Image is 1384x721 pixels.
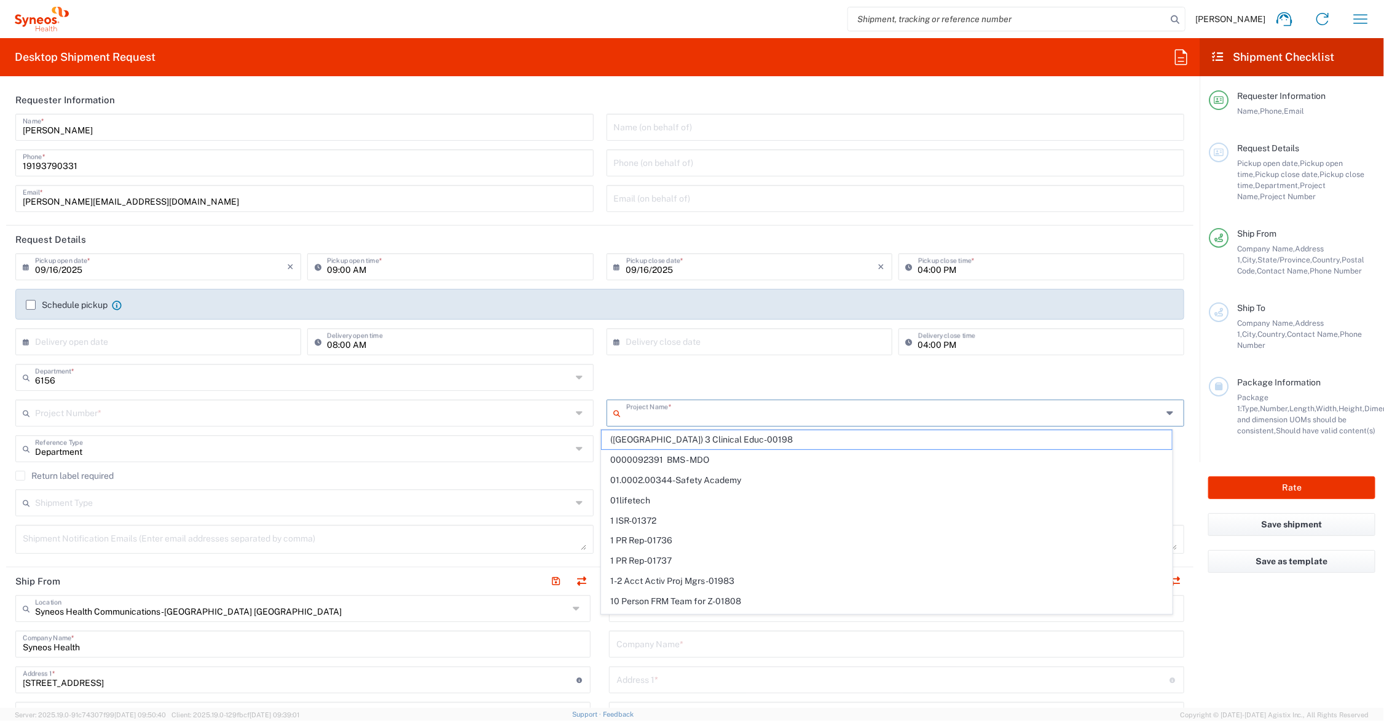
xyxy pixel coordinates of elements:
[1237,229,1276,238] span: Ship From
[1241,404,1260,413] span: Type,
[1276,426,1375,435] span: Should have valid content(s)
[602,531,1171,550] span: 1 PR Rep-01736
[15,94,115,106] h2: Requester Information
[287,257,294,277] i: ×
[15,471,114,481] label: Return label required
[1260,404,1289,413] span: Number,
[602,551,1171,570] span: 1 PR Rep-01737
[26,300,108,310] label: Schedule pickup
[1237,91,1326,101] span: Requester Information
[1316,404,1339,413] span: Width,
[1257,266,1310,275] span: Contact Name,
[1257,329,1287,339] span: Country,
[1284,106,1304,116] span: Email
[602,592,1171,611] span: 10 Person FRM Team for Z-01808
[1211,50,1335,65] h2: Shipment Checklist
[15,50,155,65] h2: Desktop Shipment Request
[114,711,166,719] span: [DATE] 09:50:40
[1237,143,1299,153] span: Request Details
[1255,170,1319,179] span: Pickup close date,
[1180,709,1369,720] span: Copyright © [DATE]-[DATE] Agistix Inc., All Rights Reserved
[572,711,603,718] a: Support
[1339,404,1364,413] span: Height,
[1237,159,1300,168] span: Pickup open date,
[1208,476,1375,499] button: Rate
[250,711,299,719] span: [DATE] 09:39:01
[878,257,885,277] i: ×
[15,711,166,719] span: Server: 2025.19.0-91c74307f99
[15,575,60,588] h2: Ship From
[1242,329,1257,339] span: City,
[1289,404,1316,413] span: Length,
[1237,106,1260,116] span: Name,
[1257,255,1312,264] span: State/Province,
[602,471,1171,490] span: 01.0002.00344-Safety Academy
[602,491,1171,510] span: 01lifetech
[1260,192,1316,201] span: Project Number
[1237,303,1265,313] span: Ship To
[1208,513,1375,536] button: Save shipment
[602,572,1171,591] span: 1-2 Acct Activ Proj Mgrs-01983
[1237,244,1295,253] span: Company Name,
[602,451,1171,470] span: 0000092391 BMS - MDO
[602,612,1171,631] span: 10 person rebadge-01344
[602,511,1171,530] span: 1 ISR-01372
[1287,329,1340,339] span: Contact Name,
[171,711,299,719] span: Client: 2025.19.0-129fbcf
[1260,106,1284,116] span: Phone,
[1208,550,1375,573] button: Save as template
[1255,181,1300,190] span: Department,
[1310,266,1362,275] span: Phone Number
[15,234,86,246] h2: Request Details
[602,430,1171,449] span: ([GEOGRAPHIC_DATA]) 3 Clinical Educ-00198
[603,711,634,718] a: Feedback
[1237,318,1295,328] span: Company Name,
[1237,377,1321,387] span: Package Information
[1195,14,1265,25] span: [PERSON_NAME]
[848,7,1166,31] input: Shipment, tracking or reference number
[1242,255,1257,264] span: City,
[1237,393,1268,413] span: Package 1:
[1312,255,1342,264] span: Country,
